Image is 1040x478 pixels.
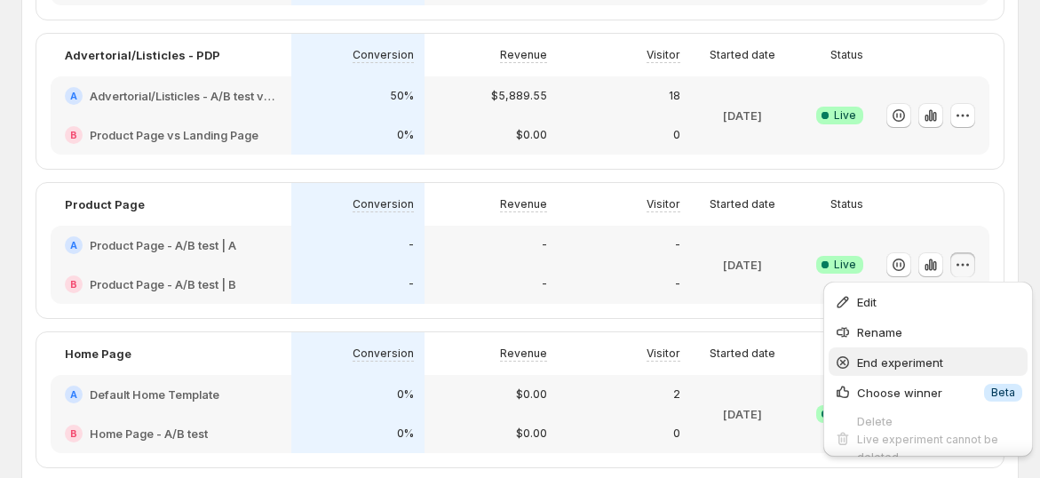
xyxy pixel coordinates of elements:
div: Delete [857,412,1022,430]
p: Revenue [500,48,547,62]
p: Revenue [500,347,547,361]
button: Choose winnerInfoBeta [829,378,1028,406]
p: 0 [673,128,680,142]
h2: Product Page - A/B test | A [90,236,236,254]
h2: B [70,279,77,290]
p: Visitor [647,48,680,62]
p: $0.00 [516,128,547,142]
p: $0.00 [516,426,547,441]
p: $0.00 [516,387,547,402]
p: 18 [669,89,680,103]
p: Visitor [647,347,680,361]
h2: A [70,389,77,400]
p: - [675,277,680,291]
p: Conversion [353,197,414,211]
h2: A [70,91,77,101]
span: Live experiment cannot be deleted [857,433,998,464]
h2: Home Page - A/B test [90,425,208,442]
p: Started date [710,48,775,62]
h2: A [70,240,77,251]
p: 0% [397,128,414,142]
p: - [409,277,414,291]
p: [DATE] [723,405,762,423]
p: Visitor [647,197,680,211]
p: Product Page [65,195,145,213]
span: Rename [857,325,902,339]
p: - [409,238,414,252]
span: Edit [857,295,877,309]
p: $5,889.55 [491,89,547,103]
span: End experiment [857,355,943,370]
h2: B [70,428,77,439]
p: - [542,238,547,252]
p: 0% [397,387,414,402]
span: Choose winner [857,386,942,400]
p: [DATE] [723,107,762,124]
p: 0 [673,426,680,441]
p: Advertorial/Listicles - PDP [65,46,220,64]
h2: Product Page - A/B test | B [90,275,236,293]
p: Revenue [500,197,547,211]
h2: Product Page vs Landing Page [90,126,258,144]
p: - [542,277,547,291]
p: Status [830,197,863,211]
p: 0% [397,426,414,441]
button: Edit [829,287,1028,315]
p: Started date [710,197,775,211]
p: Started date [710,347,775,361]
h2: Default Home Template [90,386,219,403]
span: Live [834,258,856,272]
button: End experiment [829,347,1028,376]
p: Status [830,48,863,62]
p: Conversion [353,347,414,361]
button: Rename [829,317,1028,346]
h2: B [70,130,77,140]
p: Conversion [353,48,414,62]
p: Home Page [65,345,131,362]
button: DeleteLive experiment cannot be deleted [829,408,1028,469]
h2: Advertorial/Listicles - A/B test vs PDP [90,87,277,105]
span: Beta [991,386,1015,400]
p: 2 [673,387,680,402]
p: [DATE] [723,256,762,274]
span: Live [834,108,856,123]
p: 50% [390,89,414,103]
p: - [675,238,680,252]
